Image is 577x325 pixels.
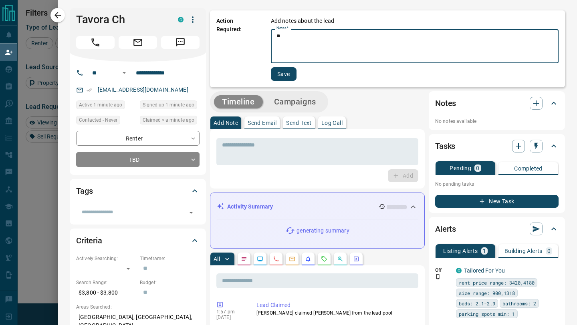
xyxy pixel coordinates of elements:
[76,131,200,146] div: Renter
[119,36,157,49] span: Email
[76,303,200,311] p: Areas Searched:
[435,223,456,235] h2: Alerts
[161,36,200,49] span: Message
[76,185,93,197] h2: Tags
[87,87,92,93] svg: Email Verified
[186,207,197,218] button: Open
[214,95,263,108] button: Timeline
[257,256,263,262] svg: Lead Browsing Activity
[76,36,115,49] span: Call
[514,166,543,171] p: Completed
[271,17,334,25] p: Add notes about the lead
[76,13,166,26] h1: Tavora Ch
[435,267,451,274] p: Off
[241,256,247,262] svg: Notes
[353,256,359,262] svg: Agent Actions
[214,120,238,126] p: Add Note
[459,299,495,307] span: beds: 2.1-2.9
[305,256,311,262] svg: Listing Alerts
[435,94,559,113] div: Notes
[289,256,295,262] svg: Emails
[256,309,415,317] p: [PERSON_NAME] claimed [PERSON_NAME] from the lead pool
[216,315,244,320] p: [DATE]
[248,120,276,126] p: Send Email
[502,299,536,307] span: bathrooms: 2
[143,101,194,109] span: Signed up 1 minute ago
[143,116,194,124] span: Claimed < a minute ago
[483,248,486,254] p: 1
[456,268,462,273] div: condos.ca
[140,255,200,262] p: Timeframe:
[321,256,327,262] svg: Requests
[256,301,415,309] p: Lead Claimed
[271,67,297,81] button: Save
[214,256,220,262] p: All
[435,97,456,110] h2: Notes
[76,231,200,250] div: Criteria
[217,199,418,214] div: Activity Summary
[286,120,312,126] p: Send Text
[76,152,200,167] div: TBD
[464,267,505,274] a: Tailored For You
[459,310,515,318] span: parking spots min: 1
[216,17,259,81] p: Action Required:
[435,178,559,190] p: No pending tasks
[435,219,559,239] div: Alerts
[273,256,279,262] svg: Calls
[321,120,343,126] p: Log Call
[76,181,200,201] div: Tags
[297,227,349,235] p: generating summary
[435,136,559,156] div: Tasks
[140,100,200,112] div: Tue Sep 16 2025
[76,286,136,299] p: $3,800 - $3,800
[459,279,535,287] span: rent price range: 3420,4180
[266,95,324,108] button: Campaigns
[459,289,515,297] span: size range: 900,1318
[337,256,343,262] svg: Opportunities
[443,248,478,254] p: Listing Alerts
[140,279,200,286] p: Budget:
[79,116,117,124] span: Contacted - Never
[276,26,288,31] label: Notes
[119,68,129,78] button: Open
[216,309,244,315] p: 1:57 pm
[79,101,122,109] span: Active 1 minute ago
[435,195,559,208] button: New Task
[547,248,551,254] p: 0
[450,165,471,171] p: Pending
[504,248,543,254] p: Building Alerts
[435,140,455,152] h2: Tasks
[76,234,102,247] h2: Criteria
[178,17,184,22] div: condos.ca
[140,116,200,127] div: Tue Sep 16 2025
[476,165,479,171] p: 0
[98,86,188,93] a: [EMAIL_ADDRESS][DOMAIN_NAME]
[227,203,273,211] p: Activity Summary
[76,279,136,286] p: Search Range:
[435,118,559,125] p: No notes available
[76,100,136,112] div: Tue Sep 16 2025
[76,255,136,262] p: Actively Searching:
[435,274,441,279] svg: Push Notification Only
